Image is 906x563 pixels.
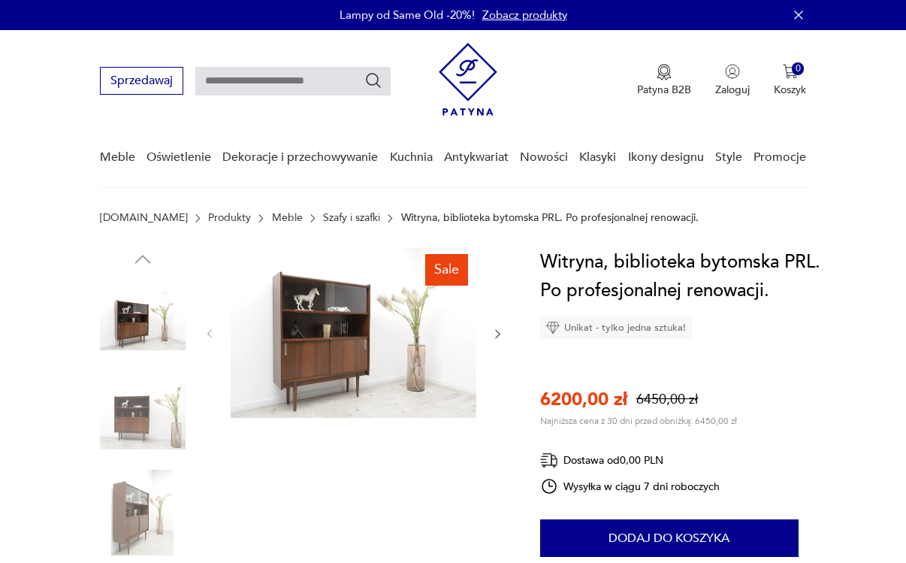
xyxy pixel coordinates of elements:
[444,129,509,186] a: Antykwariat
[100,374,186,460] img: Zdjęcie produktu Witryna, biblioteka bytomska PRL. Po profesjonalnej renowacji.
[100,470,186,555] img: Zdjęcie produktu Witryna, biblioteka bytomska PRL. Po profesjonalnej renowacji.
[340,8,475,23] p: Lampy od Same Old -20%!
[540,387,627,412] p: 6200,00 zł
[323,212,380,224] a: Szafy i szafki
[272,212,303,224] a: Meble
[637,64,691,97] a: Ikona medaluPatyna B2B
[540,451,558,470] img: Ikona dostawy
[783,64,798,79] img: Ikona koszyka
[520,129,568,186] a: Nowości
[636,390,698,409] p: 6450,00 zł
[792,62,805,75] div: 0
[100,212,188,224] a: [DOMAIN_NAME]
[774,83,806,97] p: Koszyk
[364,71,382,89] button: Szukaj
[540,519,799,557] button: Dodaj do koszyka
[390,129,433,186] a: Kuchnia
[540,415,737,427] p: Najniższa cena z 30 dni przed obniżką: 6450,00 zł
[100,77,183,87] a: Sprzedawaj
[482,8,567,23] a: Zobacz produkty
[715,83,750,97] p: Zaloguj
[146,129,211,186] a: Oświetlenie
[715,129,742,186] a: Style
[208,212,251,224] a: Produkty
[540,477,720,495] div: Wysyłka w ciągu 7 dni roboczych
[774,64,806,97] button: 0Koszyk
[628,129,704,186] a: Ikony designu
[540,316,692,339] div: Unikat - tylko jedna sztuka!
[715,64,750,97] button: Zaloguj
[100,129,135,186] a: Meble
[753,129,806,186] a: Promocje
[637,83,691,97] p: Patyna B2B
[540,451,720,470] div: Dostawa od 0,00 PLN
[222,129,378,186] a: Dekoracje i przechowywanie
[100,278,186,364] img: Zdjęcie produktu Witryna, biblioteka bytomska PRL. Po profesjonalnej renowacji.
[401,212,699,224] p: Witryna, biblioteka bytomska PRL. Po profesjonalnej renowacji.
[439,43,497,116] img: Patyna - sklep z meblami i dekoracjami vintage
[579,129,616,186] a: Klasyki
[725,64,740,79] img: Ikonka użytkownika
[540,248,823,305] h1: Witryna, biblioteka bytomska PRL. Po profesjonalnej renowacji.
[100,67,183,95] button: Sprzedawaj
[231,248,476,418] img: Zdjęcie produktu Witryna, biblioteka bytomska PRL. Po profesjonalnej renowacji.
[637,64,691,97] button: Patyna B2B
[657,64,672,80] img: Ikona medalu
[425,254,468,286] div: Sale
[546,321,560,334] img: Ikona diamentu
